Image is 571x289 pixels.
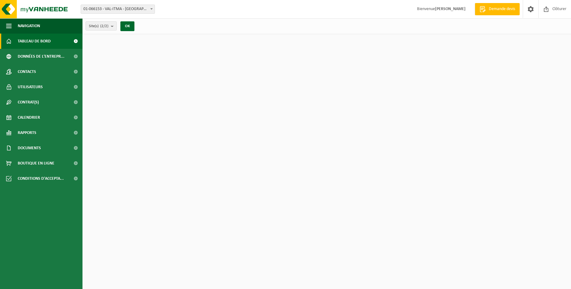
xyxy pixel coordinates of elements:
[86,21,117,31] button: Site(s)(2/2)
[18,110,40,125] span: Calendrier
[89,22,108,31] span: Site(s)
[18,95,39,110] span: Contrat(s)
[81,5,155,14] span: 01-066153 - VAL-ITMA - TOURNAI
[120,21,134,31] button: OK
[487,6,517,12] span: Demande devis
[435,7,466,11] strong: [PERSON_NAME]
[18,34,51,49] span: Tableau de bord
[100,24,108,28] count: (2/2)
[18,18,40,34] span: Navigation
[18,140,41,156] span: Documents
[18,125,36,140] span: Rapports
[18,49,64,64] span: Données de l'entrepr...
[475,3,520,15] a: Demande devis
[18,171,64,186] span: Conditions d'accepta...
[18,64,36,79] span: Contacts
[18,79,43,95] span: Utilisateurs
[18,156,54,171] span: Boutique en ligne
[81,5,155,13] span: 01-066153 - VAL-ITMA - TOURNAI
